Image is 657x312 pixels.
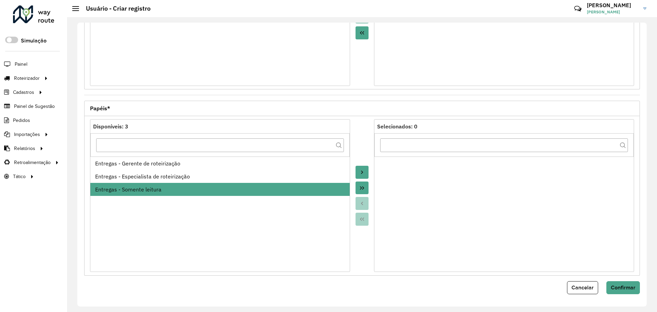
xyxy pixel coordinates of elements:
[14,159,51,166] span: Retroalimentação
[21,37,47,45] label: Simulação
[93,122,347,130] div: Disponíveis: 3
[377,122,631,130] div: Selecionados: 0
[14,75,40,82] span: Roteirizador
[356,166,369,179] button: Move to Target
[611,285,635,290] span: Confirmar
[356,182,369,195] button: Move All to Target
[571,285,594,290] span: Cancelar
[90,105,110,111] span: Papéis*
[13,89,34,96] span: Cadastros
[14,131,40,138] span: Importações
[15,61,27,68] span: Painel
[13,173,26,180] span: Tático
[95,172,345,180] div: Entregas - Especialista de roteirização
[567,281,598,294] button: Cancelar
[14,145,35,152] span: Relatórios
[14,103,55,110] span: Painel de Sugestão
[570,1,585,16] a: Contato Rápido
[95,185,345,194] div: Entregas - Somente leitura
[356,26,369,39] button: Move All to Source
[79,5,151,12] h2: Usuário - Criar registro
[587,9,638,15] span: [PERSON_NAME]
[606,281,640,294] button: Confirmar
[95,159,345,167] div: Entregas - Gerente de roteirização
[13,117,30,124] span: Pedidos
[587,2,638,9] h3: [PERSON_NAME]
